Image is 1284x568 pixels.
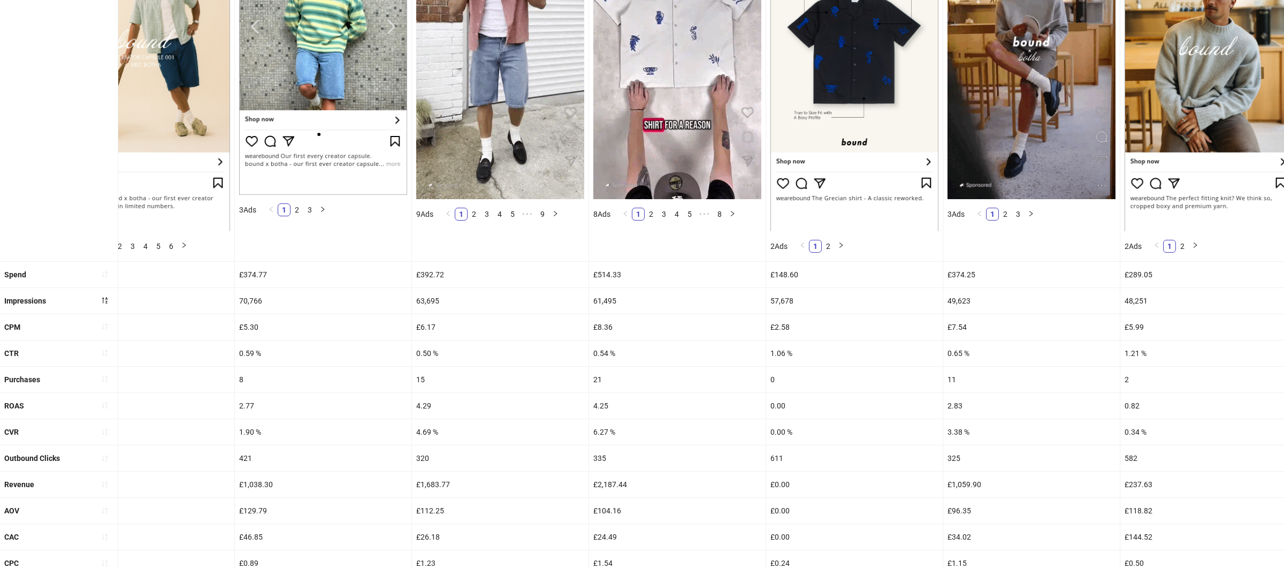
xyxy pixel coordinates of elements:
a: 5 [507,208,518,220]
li: Next Page [178,240,190,253]
b: Purchases [4,375,40,384]
div: £96.35 [943,498,1120,524]
div: £374.77 [235,262,411,287]
div: 0.54 % [589,340,766,366]
div: 0.78 % [58,340,234,366]
button: left [619,208,632,221]
li: 1 [809,240,822,253]
li: 2 [113,240,126,253]
div: 4.25 [589,393,766,419]
span: right [838,242,844,248]
span: 8 Ads [593,210,610,218]
div: 0.00 [766,393,943,419]
div: £24.49 [589,524,766,550]
div: 10 [58,367,234,392]
li: 1 [278,203,291,216]
div: £5.02 [58,314,234,340]
div: £7.54 [943,314,1120,340]
button: right [726,208,739,221]
li: 2 [1176,240,1189,253]
b: AOV [4,506,19,515]
li: Next Page [1189,240,1202,253]
div: 611 [766,445,943,471]
div: 0.59 % [235,340,411,366]
b: CAC [4,533,19,541]
div: 0.50 % [412,340,588,366]
a: 2 [468,208,480,220]
div: £104.16 [589,498,766,524]
div: 49,623 [943,288,1120,314]
li: 3 [658,208,670,221]
a: 2 [822,240,834,252]
span: right [319,206,326,213]
span: left [1153,242,1160,248]
div: 612 [58,445,234,471]
b: Spend [4,270,26,279]
div: 2.77 [235,393,411,419]
li: 4 [670,208,683,221]
div: 325 [943,445,1120,471]
span: sort-ascending [101,507,109,514]
button: right [1025,208,1037,221]
span: sort-ascending [101,349,109,357]
li: 5 [152,240,165,253]
li: Next Page [726,208,739,221]
button: left [796,240,809,253]
a: 3 [1012,208,1024,220]
span: 2 Ads [770,242,788,251]
div: 3.38 % [943,419,1120,445]
button: right [835,240,847,253]
span: left [268,206,274,213]
div: 421 [235,445,411,471]
span: sort-ascending [101,402,109,409]
div: £2,187.44 [589,472,766,497]
li: 1 [986,208,999,221]
div: 4.69 % [412,419,588,445]
div: 0.65 % [943,340,1120,366]
a: 6 [165,240,177,252]
span: sort-ascending [101,323,109,330]
span: sort-ascending [101,270,109,278]
div: 8 [235,367,411,392]
li: Next 5 Pages [519,208,536,221]
li: Next Page [1025,208,1037,221]
div: £148.60 [766,262,943,287]
a: 2 [645,208,657,220]
a: 3 [127,240,139,252]
span: right [1028,210,1034,217]
li: Next Page [835,240,847,253]
a: 2 [1176,240,1188,252]
b: CPC [4,559,19,567]
div: 15 [412,367,588,392]
div: 57,678 [766,288,943,314]
li: Next 5 Pages [696,208,713,221]
div: £5.30 [235,314,411,340]
span: sort-ascending [101,375,109,383]
li: 2 [999,208,1012,221]
span: left [799,242,806,248]
li: 9 [536,208,549,221]
b: CVR [4,428,19,436]
button: right [316,203,329,216]
div: £129.79 [235,498,411,524]
span: left [445,210,452,217]
li: Previous Page [1150,240,1163,253]
div: 1.90 % [235,419,411,445]
li: Next Page [549,208,562,221]
span: sort-descending [101,297,109,304]
div: £34.02 [943,524,1120,550]
li: 5 [506,208,519,221]
li: 2 [822,240,835,253]
span: left [622,210,629,217]
b: Revenue [4,480,34,489]
span: sort-ascending [101,481,109,488]
div: £0.00 [766,472,943,497]
div: 21 [589,367,766,392]
div: 0 [766,367,943,392]
span: 9 Ads [416,210,433,218]
li: Previous Page [619,208,632,221]
li: Previous Page [973,208,986,221]
div: £1,059.90 [943,472,1120,497]
a: 2 [114,240,126,252]
button: left [265,203,278,216]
